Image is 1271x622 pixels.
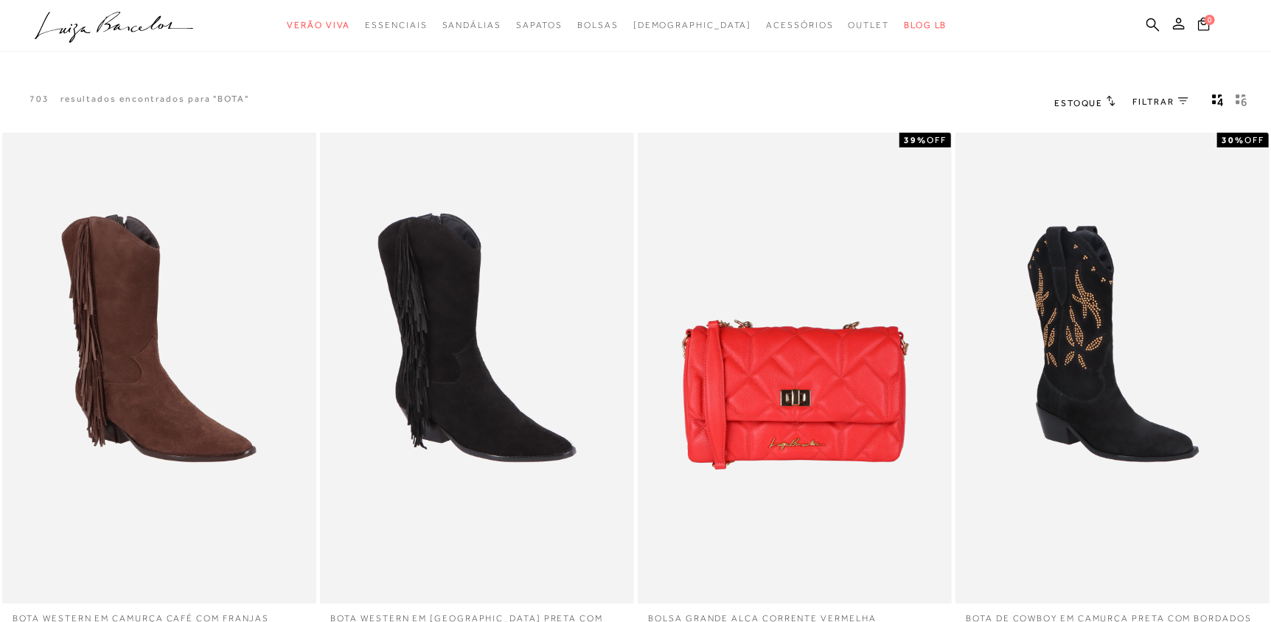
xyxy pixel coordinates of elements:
[4,135,315,601] img: BOTA WESTERN EM CAMURÇA CAFÉ COM FRANJAS
[639,135,950,601] img: BOLSA GRANDE ALÇA CORRENTE VERMELHA
[516,20,563,30] span: Sapatos
[1244,135,1264,145] span: OFF
[849,12,890,39] a: categoryNavScreenReaderText
[1194,16,1214,36] button: 0
[849,20,890,30] span: Outlet
[904,20,947,30] span: BLOG LB
[29,93,49,105] p: 703
[365,12,427,39] a: categoryNavScreenReaderText
[904,135,927,145] strong: 39%
[287,12,350,39] a: categoryNavScreenReaderText
[442,12,501,39] a: categoryNavScreenReaderText
[767,12,834,39] a: categoryNavScreenReaderText
[633,20,752,30] span: [DEMOGRAPHIC_DATA]
[1231,93,1252,112] button: gridText6Desc
[1205,15,1215,25] span: 0
[957,135,1268,601] img: BOTA DE COWBOY EM CAMURÇA PRETA COM BORDADOS DOURADOS
[767,20,834,30] span: Acessórios
[1133,96,1174,108] span: FILTRAR
[904,12,947,39] a: BLOG LB
[633,12,752,39] a: noSubCategoriesText
[1222,135,1244,145] strong: 30%
[1054,98,1103,108] span: Estoque
[516,12,563,39] a: categoryNavScreenReaderText
[321,135,633,601] img: BOTA WESTERN EM CAMURÇA PRETA COM FRANJAS
[577,20,619,30] span: Bolsas
[442,20,501,30] span: Sandálias
[365,20,427,30] span: Essenciais
[287,20,350,30] span: Verão Viva
[927,135,947,145] span: OFF
[577,12,619,39] a: categoryNavScreenReaderText
[1208,93,1228,112] button: Mostrar 4 produtos por linha
[60,93,249,105] : resultados encontrados para "BOTA"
